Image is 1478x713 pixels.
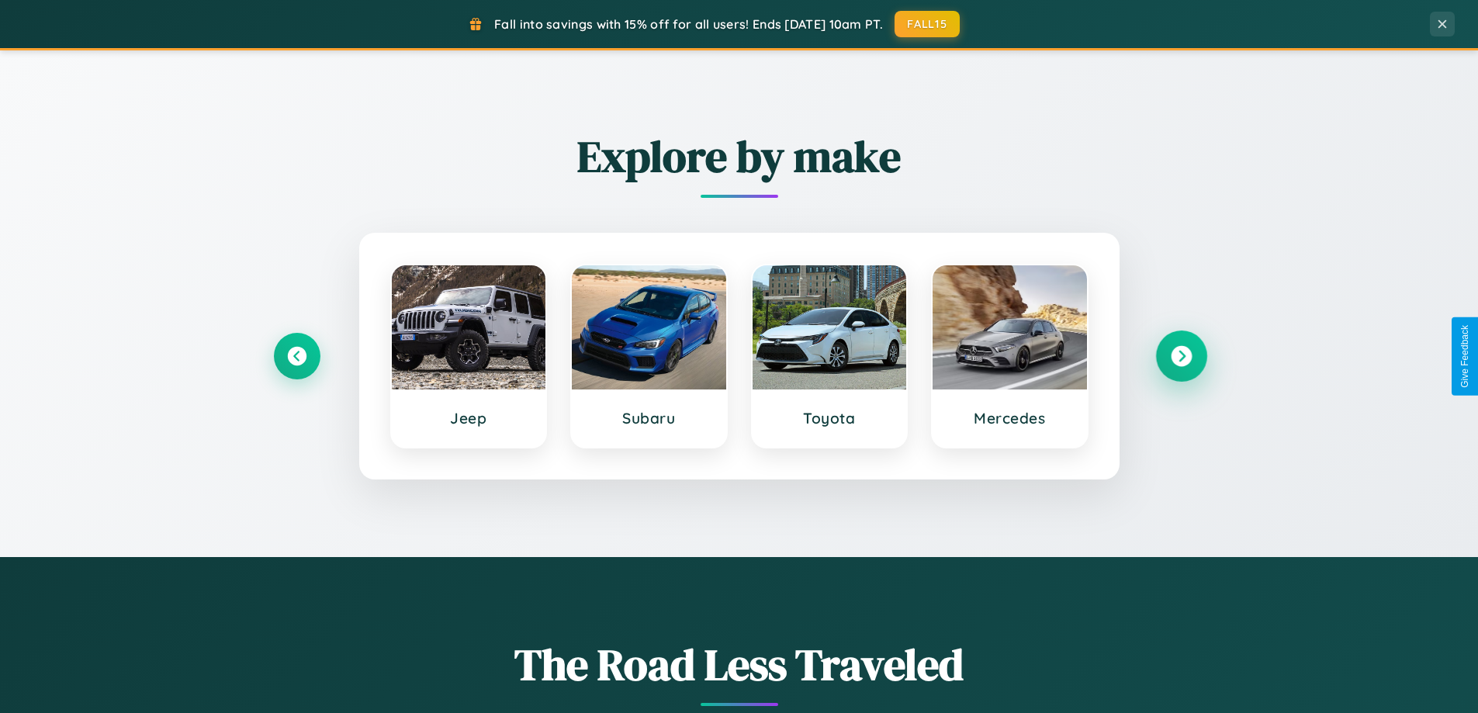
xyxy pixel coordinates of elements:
[895,11,960,37] button: FALL15
[1459,325,1470,388] div: Give Feedback
[587,409,711,427] h3: Subaru
[274,126,1205,186] h2: Explore by make
[494,16,883,32] span: Fall into savings with 15% off for all users! Ends [DATE] 10am PT.
[768,409,891,427] h3: Toyota
[407,409,531,427] h3: Jeep
[948,409,1071,427] h3: Mercedes
[274,635,1205,694] h1: The Road Less Traveled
